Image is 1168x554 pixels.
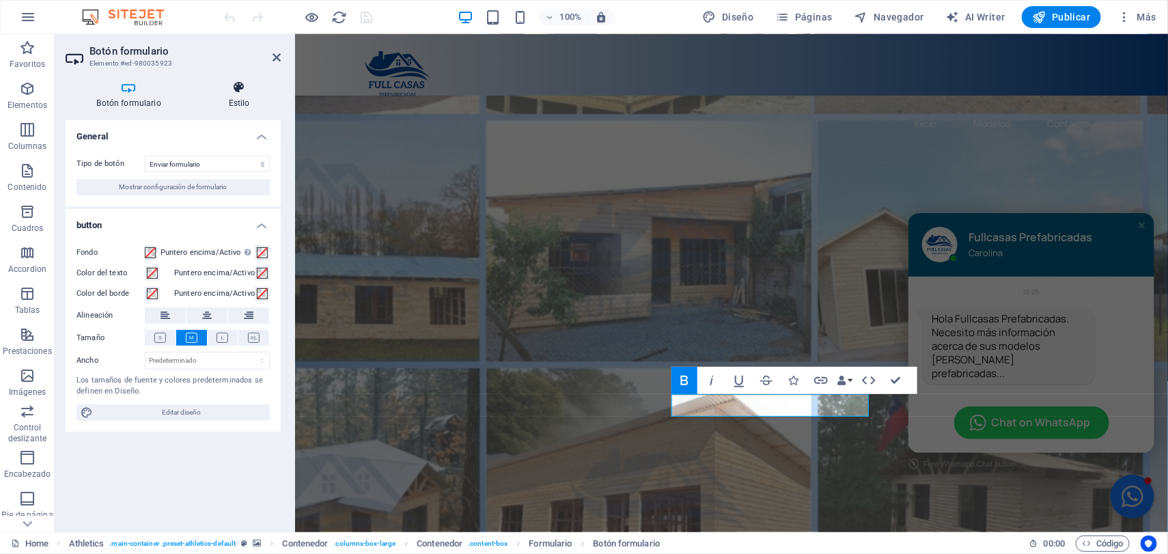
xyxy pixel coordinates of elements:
[241,540,247,547] i: Este elemento es un preajuste personalizable
[753,367,779,394] button: Strikethrough
[89,57,253,70] h3: Elemento #ed-980035923
[331,9,348,25] button: reload
[941,6,1011,28] button: AI Writer
[77,404,270,421] button: Editar diseño
[697,6,760,28] button: Diseño
[77,265,145,281] label: Color del texto
[770,6,838,28] button: Páginas
[854,10,924,24] span: Navegador
[69,536,661,552] nav: breadcrumb
[1029,536,1066,552] h6: Tiempo de la sesión
[703,10,754,24] span: Diseño
[334,536,396,552] span: . columns-box-large
[1082,536,1124,552] span: Código
[673,196,835,210] div: Fullcasas Prefabricadas
[97,404,266,421] span: Editar diseño
[77,286,145,302] label: Color del borde
[781,367,807,394] button: Icons
[1141,536,1157,552] button: Usercentrics
[66,81,197,109] h4: Botón formulario
[1112,6,1162,28] button: Más
[174,265,255,281] label: Puntero encima/Activo
[283,536,329,552] span: Haz clic para seleccionar y doble clic para editar
[595,11,607,23] i: Al redimensionar, ajustar el nivel de zoom automáticamente para ajustarse al dispositivo elegido.
[197,81,281,109] h4: Estilo
[69,536,105,552] span: Haz clic para seleccionar y doble clic para editar
[637,278,791,346] div: Hola Fullcasas Prefabricadas. Necesito más información acerca de sus modelos [PERSON_NAME] prefab...
[8,264,46,275] p: Accordion
[8,100,47,111] p: Elementos
[808,367,834,394] button: Link
[66,120,281,145] h4: General
[726,367,752,394] button: Underline (Ctrl+U)
[174,286,255,302] label: Puntero encima/Activo
[659,372,814,405] button: Chat on WhatsApp
[1,510,53,521] p: Pie de página
[77,245,145,261] label: Fondo
[77,375,270,398] div: Los tamaños de fuente y colores predeterminados se definen en Diseño.
[4,469,51,480] p: Encabezado
[77,357,145,364] label: Ancho
[120,179,227,195] span: Mostrar configuración de formulario
[77,179,270,195] button: Mostrar configuración de formulario
[12,223,44,234] p: Cuadros
[529,536,572,552] span: Haz clic para seleccionar y doble clic para editar
[539,9,587,25] button: 100%
[1076,536,1130,552] button: Código
[77,330,145,346] label: Tamaño
[11,536,48,552] a: Haz clic para cancelar la selección y doble clic para abrir páginas
[161,245,255,261] label: Puntero encima/Activo
[613,419,721,441] a: Free Whatsapp Chat button
[1044,536,1065,552] span: 00 00
[673,212,835,225] div: Carolina
[1117,10,1156,24] span: Más
[77,156,145,172] label: Tipo de botón
[253,540,261,547] i: Este elemento contiene un fondo
[697,381,796,396] span: Chat on WhatsApp
[559,9,581,25] h6: 100%
[856,367,882,394] button: HTML
[671,367,697,394] button: Bold (Ctrl+B)
[1053,538,1055,549] span: :
[840,184,854,198] div: Close chat window
[8,182,46,193] p: Contenido
[304,9,320,25] button: Haz clic para salir del modo de previsualización y seguir editando
[699,367,725,394] button: Italic (Ctrl+I)
[79,9,181,25] img: Editor Logo
[10,59,45,70] p: Favoritos
[594,536,661,552] span: Haz clic para seleccionar y doble clic para editar
[3,346,51,357] p: Prestaciones
[468,536,507,552] span: . content-box
[89,45,281,57] h2: Botón formulario
[883,367,909,394] button: Confirm (Ctrl+⏎)
[15,305,40,316] p: Tablas
[697,6,760,28] div: Diseño (Ctrl+Alt+Y)
[66,209,281,234] h4: button
[417,536,462,552] span: Haz clic para seleccionar y doble clic para editar
[332,10,348,25] i: Volver a cargar página
[816,441,859,484] button: Close chat window
[776,10,833,24] span: Páginas
[849,6,930,28] button: Navegador
[627,193,663,228] img: Fullcasas Prefabricadas
[1022,6,1102,28] button: Publicar
[835,367,854,394] button: Data Bindings
[9,387,46,398] p: Imágenes
[946,10,1005,24] span: AI Writer
[8,141,47,152] p: Columnas
[77,307,145,324] label: Alineación
[109,536,236,552] span: . main-container .preset-athletics-default
[1033,10,1091,24] span: Publicar
[728,252,745,263] div: 10:05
